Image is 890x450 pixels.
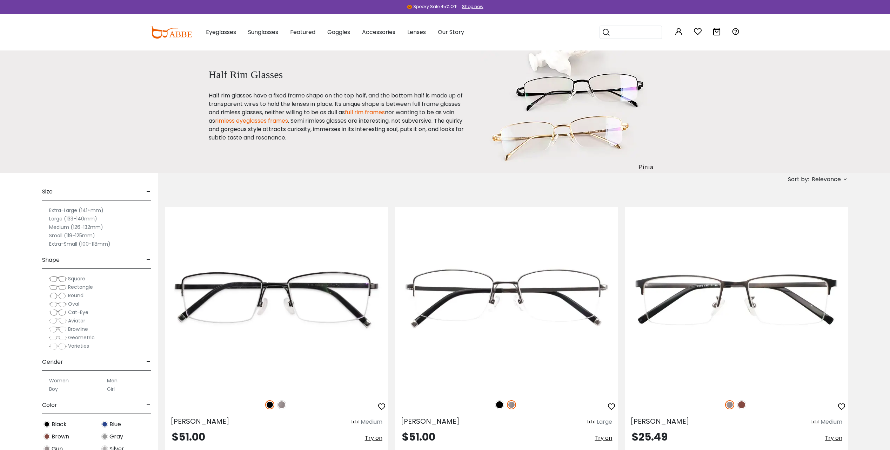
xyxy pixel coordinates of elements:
span: Accessories [362,28,395,36]
img: Cat-Eye.png [49,309,67,316]
span: [PERSON_NAME] [170,416,229,426]
span: Varieties [68,342,89,349]
span: Gray [109,432,123,441]
div: Shop now [462,4,483,10]
img: Black Liam - Titanium ,Adjust Nose Pads [165,207,388,393]
span: - [146,252,151,268]
span: [PERSON_NAME] [401,416,460,426]
img: Gun [725,400,734,409]
div: Large [597,418,612,426]
img: Browline.png [49,326,67,333]
div: Medium [361,418,382,426]
img: Aviator.png [49,318,67,325]
span: [PERSON_NAME] [630,416,689,426]
span: Sunglasses [248,28,278,36]
a: full rim frames [345,108,385,116]
span: Size [42,183,53,200]
span: $51.00 [402,429,435,444]
img: Square.png [49,275,67,282]
span: Try on [595,434,612,442]
span: Cat-Eye [68,309,88,316]
img: Gun [507,400,516,409]
label: Extra-Large (141+mm) [49,206,103,214]
img: Black [44,421,50,428]
img: abbeglasses.com [150,26,192,39]
img: Gun Alexander - Metal ,Adjust Nose Pads [625,207,848,393]
span: Eyeglasses [206,28,236,36]
span: Black [52,420,67,429]
img: Round.png [49,292,67,299]
span: Round [68,292,83,299]
span: Goggles [327,28,350,36]
label: Women [49,376,69,385]
span: Browline [68,326,88,333]
label: Men [107,376,118,385]
img: Gun Noah - Titanium ,Adjust Nose Pads [395,207,618,393]
span: Lenses [407,28,426,36]
span: Color [42,397,57,414]
span: - [146,354,151,370]
span: $25.49 [632,429,668,444]
span: - [146,183,151,200]
img: Gray [101,433,108,440]
span: Rectangle [68,284,93,291]
span: Blue [109,420,121,429]
img: Black [265,400,274,409]
span: Featured [290,28,315,36]
span: Gender [42,354,63,370]
span: Oval [68,300,79,307]
label: Girl [107,385,115,393]
span: Relevance [812,173,841,186]
div: 🎃 Spooky Sale 45% Off! [407,4,457,10]
label: Medium (126-132mm) [49,223,103,231]
label: Small (119-125mm) [49,231,95,240]
button: Try on [595,432,612,444]
span: - [146,397,151,414]
span: $51.00 [172,429,205,444]
img: size ruler [351,420,359,425]
p: Half rim glasses have a fixed frame shape on the top half, and the bottom half is made up of tran... [209,91,464,142]
span: Our Story [438,28,464,36]
img: Geometric.png [49,334,67,341]
img: size ruler [587,420,595,425]
img: Rectangle.png [49,284,67,291]
img: Varieties.png [49,343,67,350]
img: Oval.png [49,301,67,308]
span: Shape [42,252,60,268]
button: Try on [365,432,382,444]
img: size ruler [811,420,819,425]
img: Black [495,400,504,409]
span: Brown [52,432,69,441]
span: Try on [365,434,382,442]
a: Shop now [459,4,483,9]
img: Brown [44,433,50,440]
label: Large (133-140mm) [49,214,97,223]
img: Gun [277,400,286,409]
span: Geometric [68,334,95,341]
span: Sort by: [788,175,809,183]
img: half rim glasses [481,50,660,173]
span: Square [68,275,85,282]
img: Brown [737,400,746,409]
button: Try on [825,432,842,444]
div: Medium [821,418,842,426]
img: Blue [101,421,108,428]
span: Aviator [68,317,85,324]
span: Try on [825,434,842,442]
h1: Half Rim Glasses [209,68,464,81]
label: Extra-Small (100-118mm) [49,240,111,248]
label: Boy [49,385,58,393]
a: rimless eyeglasses frames [215,117,288,125]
